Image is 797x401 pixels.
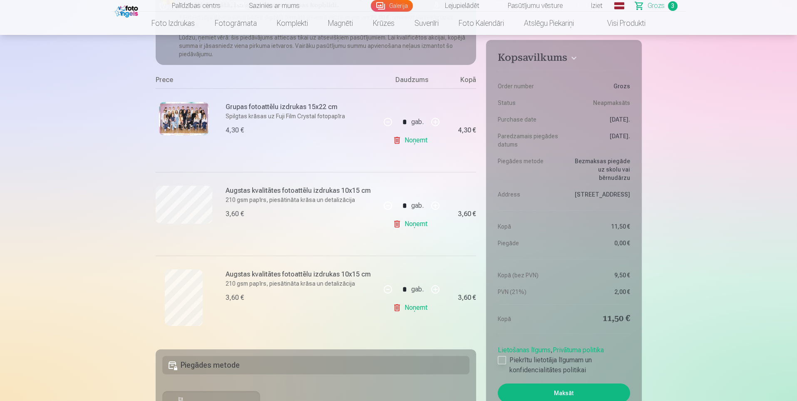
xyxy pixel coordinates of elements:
div: Kopā [443,75,476,88]
dt: Piegāde [498,239,560,247]
dt: Kopā [498,313,560,325]
span: Grozs [648,1,665,11]
a: Noņemt [393,299,431,316]
dt: Purchase date [498,115,560,124]
div: 4,30 € [458,128,476,133]
dd: 2,00 € [568,288,630,296]
a: Suvenīri [405,12,449,35]
div: gab. [411,279,424,299]
div: 3,60 € [458,212,476,217]
dd: [DATE]. [568,115,630,124]
div: 3,60 € [458,295,476,300]
dt: Address [498,190,560,199]
dt: Paredzamais piegādes datums [498,132,560,149]
div: Prece [156,75,381,88]
div: Daudzums [380,75,443,88]
dt: PVN (21%) [498,288,560,296]
dd: Bezmaksas piegāde uz skolu vai bērnudārzu [568,157,630,182]
a: Visi produkti [584,12,655,35]
h5: Piegādes metode [162,356,470,374]
a: Privātuma politika [553,346,604,354]
dt: Status [498,99,560,107]
div: , [498,342,630,375]
div: 3,60 € [226,293,244,303]
dt: Kopā [498,222,560,231]
div: 3,60 € [226,209,244,219]
h6: Augstas kvalitātes fotoattēlu izdrukas 10x15 cm [226,186,376,196]
dd: [STREET_ADDRESS] [568,190,630,199]
a: Atslēgu piekariņi [514,12,584,35]
a: Noņemt [393,132,431,149]
span: 3 [668,1,678,11]
button: Kopsavilkums [498,52,630,67]
a: Foto kalendāri [449,12,514,35]
a: Foto izdrukas [142,12,205,35]
p: Spilgtas krāsas uz Fuji Film Crystal fotopapīra [226,112,376,120]
p: 210 gsm papīrs, piesātināta krāsa un detalizācija [226,279,376,288]
div: gab. [411,196,424,216]
dd: 9,50 € [568,271,630,279]
span: Neapmaksāts [593,99,630,107]
dd: 11,50 € [568,313,630,325]
p: Lūdzu, ņemiet vērā: šis piedāvājums attiecas tikai uz atsevišķiem pasūtījumiem. Lai kvalificētos ... [179,33,470,58]
a: Komplekti [267,12,318,35]
h6: Grupas fotoattēlu izdrukas 15x22 cm [226,102,376,112]
a: Noņemt [393,216,431,232]
dd: Grozs [568,82,630,90]
dt: Kopā (bez PVN) [498,271,560,279]
a: Magnēti [318,12,363,35]
h6: Augstas kvalitātes fotoattēlu izdrukas 10x15 cm [226,269,376,279]
dd: 11,50 € [568,222,630,231]
a: Fotogrāmata [205,12,267,35]
div: 4,30 € [226,125,244,135]
dt: Piegādes metode [498,157,560,182]
a: Krūzes [363,12,405,35]
a: Lietošanas līgums [498,346,551,354]
dt: Order number [498,82,560,90]
label: Piekrītu lietotāja līgumam un konfidencialitātes politikai [498,355,630,375]
img: /fa1 [115,3,140,17]
dd: [DATE]. [568,132,630,149]
p: 210 gsm papīrs, piesātināta krāsa un detalizācija [226,196,376,204]
div: gab. [411,112,424,132]
dd: 0,00 € [568,239,630,247]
